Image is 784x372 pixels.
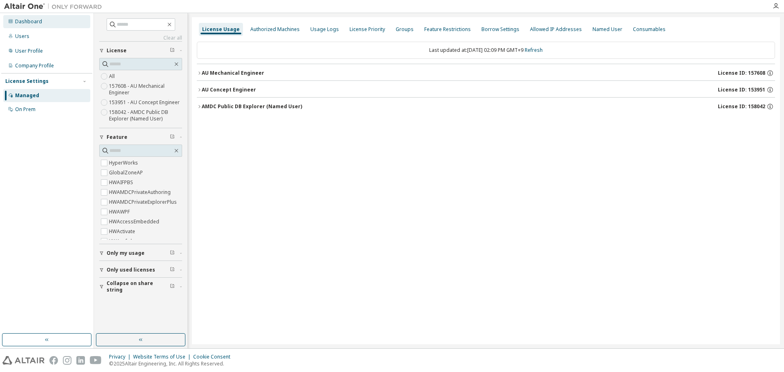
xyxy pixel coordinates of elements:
[202,87,256,93] div: AU Concept Engineer
[15,106,36,113] div: On Prem
[63,356,71,365] img: instagram.svg
[15,92,39,99] div: Managed
[109,98,181,107] label: 153951 - AU Concept Engineer
[107,280,170,293] span: Collapse on share string
[99,35,182,41] a: Clear all
[15,33,29,40] div: Users
[107,134,127,140] span: Feature
[170,283,175,290] span: Clear filter
[99,42,182,60] button: License
[202,70,264,76] div: AU Mechanical Engineer
[170,47,175,54] span: Clear filter
[109,360,235,367] p: © 2025 Altair Engineering, Inc. All Rights Reserved.
[107,267,155,273] span: Only used licenses
[250,26,300,33] div: Authorized Machines
[592,26,622,33] div: Named User
[396,26,414,33] div: Groups
[99,128,182,146] button: Feature
[133,354,193,360] div: Website Terms of Use
[109,354,133,360] div: Privacy
[4,2,106,11] img: Altair One
[170,250,175,256] span: Clear filter
[109,187,172,197] label: HWAMDCPrivateAuthoring
[481,26,519,33] div: Borrow Settings
[2,356,45,365] img: altair_logo.svg
[193,354,235,360] div: Cookie Consent
[109,227,137,236] label: HWActivate
[350,26,385,33] div: License Priority
[202,103,302,110] div: AMDC Public DB Explorer (Named User)
[90,356,102,365] img: youtube.svg
[197,42,775,59] div: Last updated at: [DATE] 02:09 PM GMT+9
[718,103,765,110] span: License ID: 158042
[99,261,182,279] button: Only used licenses
[170,267,175,273] span: Clear filter
[530,26,582,33] div: Allowed IP Addresses
[718,70,765,76] span: License ID: 157608
[107,47,127,54] span: License
[197,81,775,99] button: AU Concept EngineerLicense ID: 153951
[99,278,182,296] button: Collapse on share string
[109,217,161,227] label: HWAccessEmbedded
[109,178,135,187] label: HWAIFPBS
[109,158,140,168] label: HyperWorks
[109,236,135,246] label: HWAcufwh
[109,168,145,178] label: GlobalZoneAP
[99,244,182,262] button: Only my usage
[76,356,85,365] img: linkedin.svg
[109,81,182,98] label: 157608 - AU Mechanical Engineer
[310,26,339,33] div: Usage Logs
[170,134,175,140] span: Clear filter
[109,207,131,217] label: HWAWPF
[15,48,43,54] div: User Profile
[633,26,666,33] div: Consumables
[197,98,775,116] button: AMDC Public DB Explorer (Named User)License ID: 158042
[109,71,116,81] label: All
[202,26,240,33] div: License Usage
[15,18,42,25] div: Dashboard
[718,87,765,93] span: License ID: 153951
[5,78,49,85] div: License Settings
[525,47,543,53] a: Refresh
[109,197,178,207] label: HWAMDCPrivateExplorerPlus
[197,64,775,82] button: AU Mechanical EngineerLicense ID: 157608
[15,62,54,69] div: Company Profile
[109,107,182,124] label: 158042 - AMDC Public DB Explorer (Named User)
[424,26,471,33] div: Feature Restrictions
[49,356,58,365] img: facebook.svg
[107,250,145,256] span: Only my usage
